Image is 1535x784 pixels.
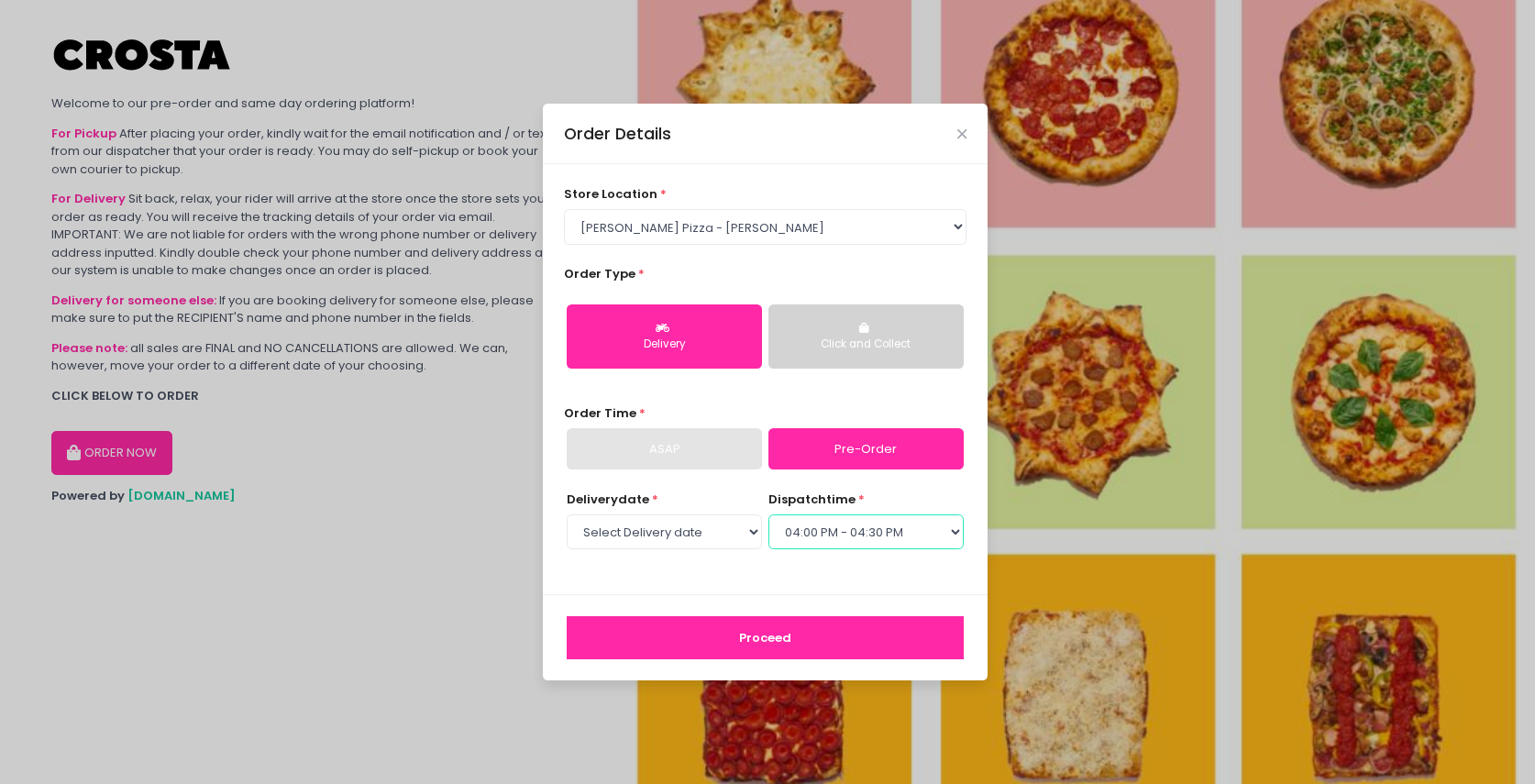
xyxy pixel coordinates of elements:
span: dispatch time [768,491,856,508]
span: store location [564,185,657,203]
button: Click and Collect [768,304,964,369]
div: Click and Collect [781,337,951,353]
button: Proceed [567,616,964,660]
div: Order Details [564,122,671,146]
button: Delivery [567,304,762,369]
span: Order Time [564,404,636,422]
span: Delivery date [567,491,649,508]
span: Order Type [564,265,635,282]
a: Pre-Order [768,428,964,470]
div: Delivery [580,337,749,353]
button: Close [957,129,966,138]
